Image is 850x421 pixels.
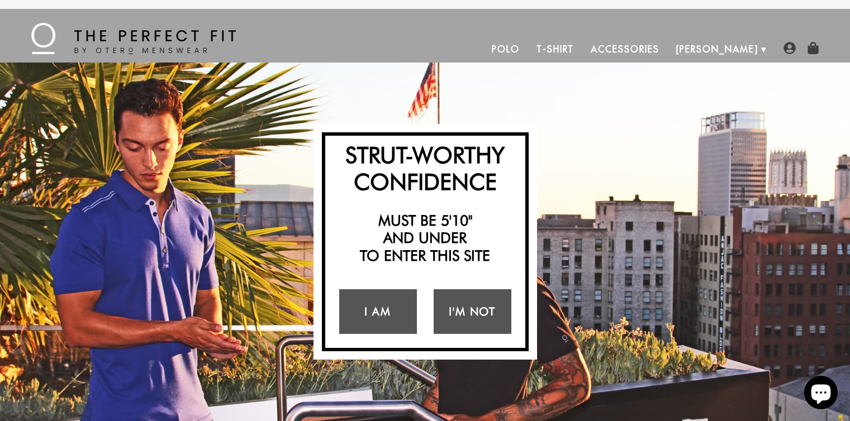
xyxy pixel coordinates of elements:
a: Polo [483,36,528,63]
inbox-online-store-chat: Shopify online store chat [801,376,841,412]
img: The Perfect Fit - by Otero Menswear - Logo [31,23,236,54]
img: user-account-icon.png [783,42,796,54]
img: shopping-bag-icon.png [807,42,819,54]
h2: Must be 5'10" and under to enter this site [331,212,520,264]
a: I Am [339,289,417,334]
a: [PERSON_NAME] [668,36,767,63]
a: Accessories [582,36,667,63]
a: T-Shirt [528,36,582,63]
a: I'm Not [434,289,511,334]
h2: Strut-Worthy Confidence [331,141,520,195]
